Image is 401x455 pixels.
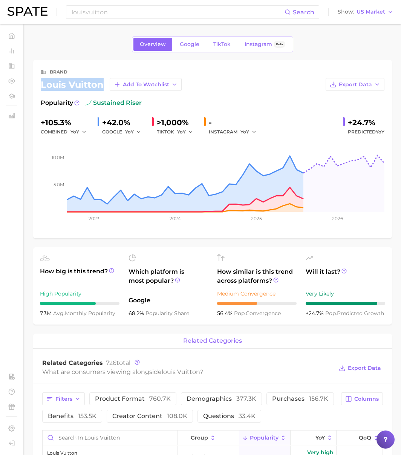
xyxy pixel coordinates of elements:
span: >1,000% [157,118,189,127]
div: brand [50,67,67,77]
input: Search in louis vuitton [43,430,178,445]
button: Filters [42,392,85,405]
span: Export Data [339,81,372,88]
a: Overview [133,38,172,51]
button: group [178,430,239,445]
span: Instagram [245,41,272,47]
abbr: popularity index [325,310,337,317]
span: creator content [112,413,187,419]
button: YoY [125,127,141,136]
span: 726 [106,359,116,366]
span: QoQ [359,435,371,441]
button: Popularity [239,430,291,445]
button: Columns [341,392,383,405]
span: purchases [272,396,328,402]
tspan: 2025 [251,216,262,221]
span: US Market [357,10,385,14]
span: 33.4k [239,412,256,420]
span: How big is this trend? [40,267,119,285]
span: 56.4% [217,310,234,317]
a: Google [173,38,206,51]
span: YoY [177,129,186,135]
div: +42.0% [102,116,146,129]
span: How similar is this trend across platforms? [217,267,297,285]
button: QoQ [337,430,383,445]
span: Add to Watchlist [123,81,169,88]
tspan: 2024 [170,216,181,221]
span: 153.5k [78,412,96,420]
span: 760.7k [149,395,171,402]
div: GOOGLE [102,127,146,136]
div: - [209,116,262,129]
span: YoY [70,129,79,135]
span: Export Data [348,365,381,371]
a: InstagramBeta [238,38,292,51]
abbr: average [53,310,65,317]
div: combined [41,127,92,136]
span: 108.0k [167,412,187,420]
span: Popularity [250,435,279,441]
span: total [106,359,130,366]
span: convergence [234,310,281,317]
span: Search [293,9,314,16]
tspan: 2026 [332,216,343,221]
span: Show [338,10,354,14]
a: Log out. Currently logged in with e-mail yumi.toki@spate.nyc. [6,438,17,449]
div: +105.3% [41,116,92,129]
div: louis vuitton [41,78,182,91]
div: Medium Convergence [217,289,297,298]
span: related categories [183,337,242,344]
button: YoY [291,430,337,445]
div: TIKTOK [157,127,198,136]
span: monthly popularity [53,310,115,317]
div: What are consumers viewing alongside ? [42,367,333,377]
span: YoY [240,129,249,135]
span: 7.3m [40,310,53,317]
span: +24.7% [306,310,325,317]
span: Beta [276,41,283,47]
span: Filters [55,396,72,402]
span: popularity share [145,310,189,317]
span: YoY [125,129,134,135]
span: YoY [376,129,384,135]
input: Search here for a brand, industry, or ingredient [71,6,285,18]
span: group [191,435,208,441]
span: 68.2% [129,310,145,317]
span: Google [129,296,208,305]
span: Will it last? [306,267,385,285]
button: Export Data [337,363,383,374]
button: YoY [240,127,257,136]
span: YoY [315,435,325,441]
tspan: 2023 [89,216,99,221]
span: questions [203,413,256,419]
abbr: popularity index [234,310,246,317]
button: Export Data [326,78,384,91]
span: TikTok [213,41,231,47]
div: +24.7% [348,116,384,129]
span: sustained riser [86,98,142,107]
img: sustained riser [86,100,92,106]
span: predicted growth [325,310,384,317]
div: 5 / 10 [217,302,297,305]
span: demographics [187,396,256,402]
div: INSTAGRAM [209,127,262,136]
div: High Popularity [40,289,119,298]
span: Google [180,41,199,47]
div: 7 / 10 [40,302,119,305]
div: Very Likely [306,289,385,298]
span: product format [95,396,171,402]
a: TikTok [207,38,237,51]
span: 156.7k [309,395,328,402]
button: Add to Watchlist [110,78,182,91]
span: benefits [48,413,96,419]
span: Columns [354,396,379,402]
button: YoY [70,127,87,136]
button: YoY [177,127,193,136]
span: Overview [140,41,166,47]
img: SPATE [8,7,47,16]
button: ShowUS Market [336,7,395,17]
span: Popularity [41,98,73,107]
span: 377.3k [236,395,256,402]
span: Which platform is most popular? [129,267,208,292]
span: Related Categories [42,359,103,366]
